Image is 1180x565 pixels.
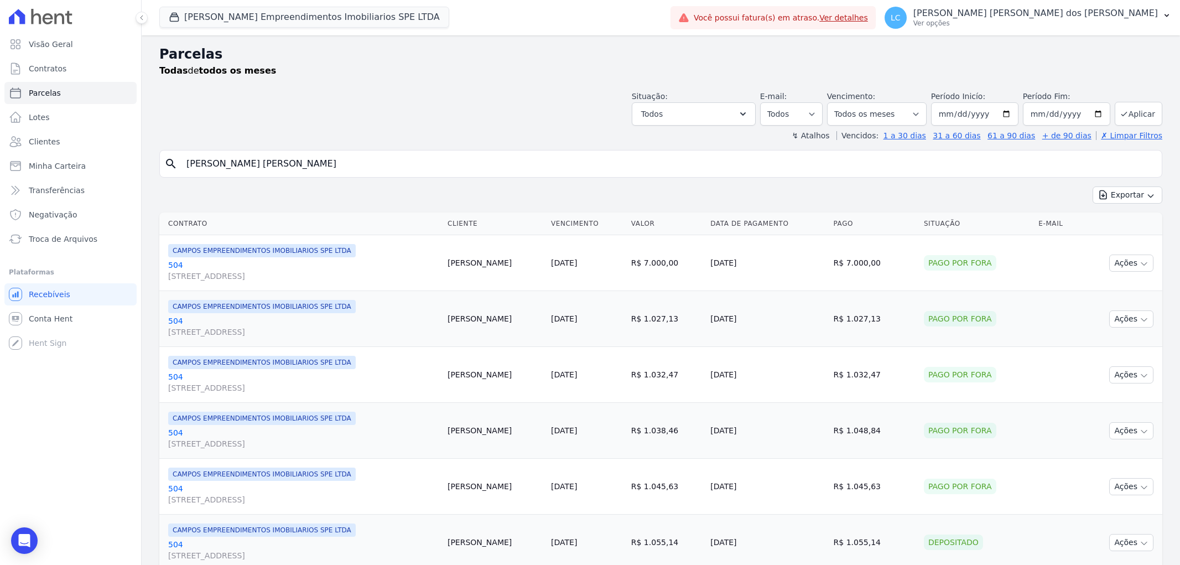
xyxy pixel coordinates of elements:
[627,403,706,459] td: R$ 1.038,46
[1109,366,1153,383] button: Ações
[1109,478,1153,495] button: Ações
[29,209,77,220] span: Negativação
[551,370,577,379] a: [DATE]
[829,291,919,347] td: R$ 1.027,13
[168,523,356,537] span: CAMPOS EMPREENDIMENTOS IMOBILIARIOS SPE LTDA
[168,438,439,449] span: [STREET_ADDRESS]
[836,131,878,140] label: Vencidos:
[4,106,137,128] a: Lotes
[29,234,97,245] span: Troca de Arquivos
[443,235,547,291] td: [PERSON_NAME]
[1034,212,1081,235] th: E-mail
[827,92,875,101] label: Vencimento:
[551,426,577,435] a: [DATE]
[760,92,787,101] label: E-mail:
[443,291,547,347] td: [PERSON_NAME]
[551,482,577,491] a: [DATE]
[924,535,983,550] div: Depositado
[1023,91,1110,102] label: Período Fim:
[168,468,356,481] span: CAMPOS EMPREENDIMENTOS IMOBILIARIOS SPE LTDA
[29,39,73,50] span: Visão Geral
[168,550,439,561] span: [STREET_ADDRESS]
[168,427,439,449] a: 504[STREET_ADDRESS]
[924,367,996,382] div: Pago por fora
[29,136,60,147] span: Clientes
[168,371,439,393] a: 504[STREET_ADDRESS]
[829,235,919,291] td: R$ 7.000,00
[11,527,38,554] div: Open Intercom Messenger
[168,539,439,561] a: 504[STREET_ADDRESS]
[29,289,70,300] span: Recebíveis
[29,313,72,324] span: Conta Hent
[29,112,50,123] span: Lotes
[819,13,868,22] a: Ver detalhes
[829,403,919,459] td: R$ 1.048,84
[829,347,919,403] td: R$ 1.032,47
[4,179,137,201] a: Transferências
[706,347,829,403] td: [DATE]
[706,459,829,515] td: [DATE]
[913,8,1158,19] p: [PERSON_NAME] [PERSON_NAME] dos [PERSON_NAME]
[4,82,137,104] a: Parcelas
[641,107,663,121] span: Todos
[891,14,901,22] span: LC
[29,185,85,196] span: Transferências
[694,12,868,24] span: Você possui fatura(s) em atraso.
[168,326,439,338] span: [STREET_ADDRESS]
[159,64,276,77] p: de
[1096,131,1162,140] a: ✗ Limpar Filtros
[443,403,547,459] td: [PERSON_NAME]
[9,266,132,279] div: Plataformas
[924,423,996,438] div: Pago por fora
[913,19,1158,28] p: Ver opções
[443,212,547,235] th: Cliente
[168,271,439,282] span: [STREET_ADDRESS]
[29,87,61,99] span: Parcelas
[159,212,443,235] th: Contrato
[924,479,996,494] div: Pago por fora
[168,300,356,313] span: CAMPOS EMPREENDIMENTOS IMOBILIARIOS SPE LTDA
[706,235,829,291] td: [DATE]
[919,212,1034,235] th: Situação
[168,356,356,369] span: CAMPOS EMPREENDIMENTOS IMOBILIARIOS SPE LTDA
[168,244,356,257] span: CAMPOS EMPREENDIMENTOS IMOBILIARIOS SPE LTDA
[168,412,356,425] span: CAMPOS EMPREENDIMENTOS IMOBILIARIOS SPE LTDA
[443,459,547,515] td: [PERSON_NAME]
[29,160,86,172] span: Minha Carteira
[547,212,627,235] th: Vencimento
[627,291,706,347] td: R$ 1.027,13
[829,459,919,515] td: R$ 1.045,63
[792,131,829,140] label: ↯ Atalhos
[706,291,829,347] td: [DATE]
[627,347,706,403] td: R$ 1.032,47
[159,44,1162,64] h2: Parcelas
[876,2,1180,33] button: LC [PERSON_NAME] [PERSON_NAME] dos [PERSON_NAME] Ver opções
[627,459,706,515] td: R$ 1.045,63
[627,235,706,291] td: R$ 7.000,00
[4,308,137,330] a: Conta Hent
[4,58,137,80] a: Contratos
[4,155,137,177] a: Minha Carteira
[706,403,829,459] td: [DATE]
[924,311,996,326] div: Pago por fora
[4,131,137,153] a: Clientes
[168,382,439,393] span: [STREET_ADDRESS]
[1109,534,1153,551] button: Ações
[4,283,137,305] a: Recebíveis
[924,255,996,271] div: Pago por fora
[933,131,980,140] a: 31 a 60 dias
[1109,310,1153,328] button: Ações
[443,347,547,403] td: [PERSON_NAME]
[627,212,706,235] th: Valor
[199,65,277,76] strong: todos os meses
[168,315,439,338] a: 504[STREET_ADDRESS]
[551,258,577,267] a: [DATE]
[829,212,919,235] th: Pago
[987,131,1035,140] a: 61 a 90 dias
[632,102,756,126] button: Todos
[4,33,137,55] a: Visão Geral
[159,7,449,28] button: [PERSON_NAME] Empreendimentos Imobiliarios SPE LTDA
[551,314,577,323] a: [DATE]
[168,494,439,505] span: [STREET_ADDRESS]
[29,63,66,74] span: Contratos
